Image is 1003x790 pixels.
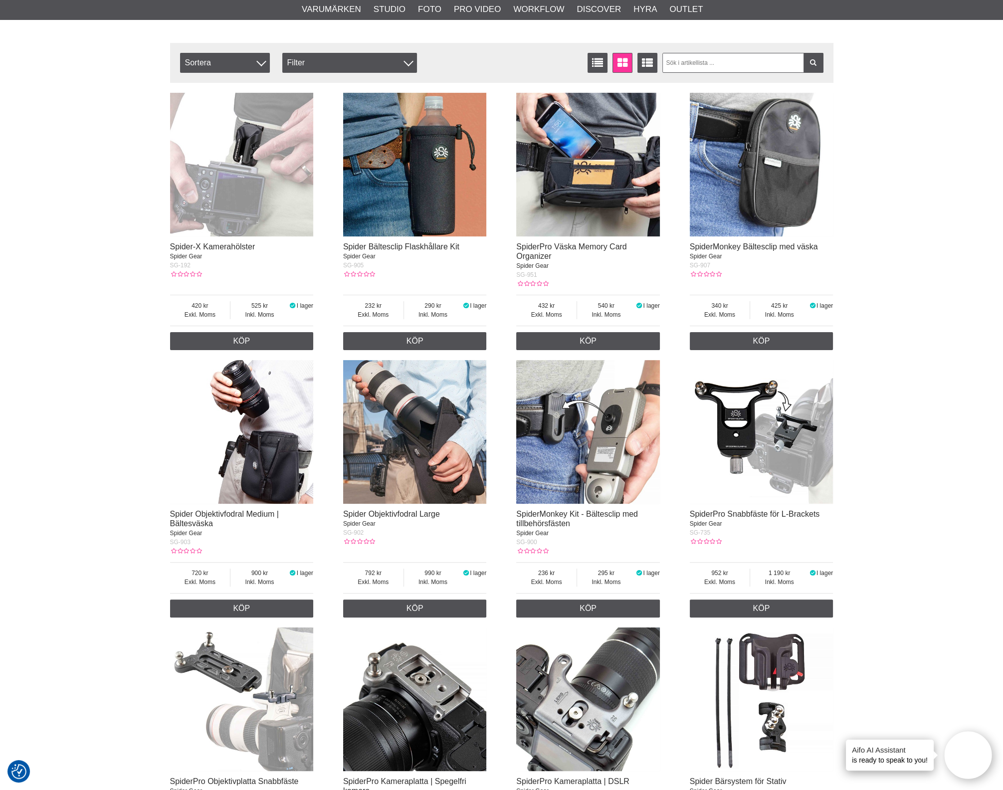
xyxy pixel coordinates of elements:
span: Spider Gear [516,530,549,537]
span: 425 [750,301,808,310]
a: SpiderPro Snabbfäste för L-Brackets [690,510,820,518]
i: I lager [289,570,297,577]
img: SpiderPro Kameraplatta | Spegelfri kamera [343,627,487,771]
span: 236 [516,569,577,578]
img: SpiderPro Väska Memory Card Organizer [516,93,660,236]
div: Kundbetyg: 0 [170,547,202,556]
span: Spider Gear [343,253,376,260]
span: Inkl. Moms [230,578,289,587]
a: Köp [516,332,660,350]
span: I lager [297,570,313,577]
a: SpiderMonkey Bältesclip med väska [690,242,818,251]
a: Discover [577,3,621,16]
a: Köp [690,332,833,350]
span: Exkl. Moms [690,310,750,319]
i: I lager [808,302,816,309]
span: Spider Gear [170,530,202,537]
img: SpiderPro Snabbfäste för L-Brackets [690,360,833,504]
a: SpiderPro Kameraplatta | DSLR [516,777,629,786]
a: SpiderPro Objektivplatta Snabbfäste [170,777,299,786]
span: Inkl. Moms [577,310,635,319]
img: SpiderPro Kameraplatta | DSLR [516,627,660,771]
span: I lager [816,570,833,577]
a: Workflow [513,3,564,16]
i: I lager [462,302,470,309]
img: SpiderPro Objektivplatta Snabbfäste [170,627,314,771]
span: Exkl. Moms [343,578,403,587]
span: Exkl. Moms [170,578,230,587]
span: Spider Gear [170,253,202,260]
i: I lager [635,570,643,577]
a: Filtrera [803,53,823,73]
a: Listvisning [588,53,607,73]
a: Köp [343,599,487,617]
span: 1 190 [750,569,808,578]
span: Exkl. Moms [690,578,750,587]
i: I lager [462,570,470,577]
a: Spider Objektivfodral Large [343,510,440,518]
span: 540 [577,301,635,310]
img: Spider Objektivfodral Large [343,360,487,504]
a: Fönstervisning [612,53,632,73]
span: Exkl. Moms [343,310,403,319]
div: Kundbetyg: 0 [343,537,375,546]
div: Kundbetyg: 0 [516,547,548,556]
span: 295 [577,569,635,578]
span: Inkl. Moms [404,310,462,319]
span: 340 [690,301,750,310]
div: Filter [282,53,417,73]
span: 432 [516,301,577,310]
div: Kundbetyg: 0 [516,279,548,288]
span: SG-902 [343,529,364,536]
a: Pro Video [454,3,501,16]
span: Inkl. Moms [577,578,635,587]
h4: Aifo AI Assistant [852,745,928,755]
span: Spider Gear [690,253,722,260]
img: Spider Bältesclip Flaskhållare Kit [343,93,487,236]
div: Kundbetyg: 0 [690,270,722,279]
a: Köp [516,599,660,617]
a: Utökad listvisning [637,53,657,73]
i: I lager [808,570,816,577]
div: Kundbetyg: 0 [170,270,202,279]
a: Varumärken [302,3,361,16]
span: Inkl. Moms [750,310,808,319]
span: SG-905 [343,262,364,269]
span: 792 [343,569,403,578]
button: Samtyckesinställningar [11,763,26,781]
i: I lager [635,302,643,309]
span: Inkl. Moms [750,578,808,587]
a: Köp [343,332,487,350]
a: Köp [170,599,314,617]
span: Spider Gear [516,262,549,269]
div: Kundbetyg: 0 [343,270,375,279]
a: Hyra [633,3,657,16]
span: SG-192 [170,262,191,269]
img: Spider-X Kamerahölster [170,93,314,236]
a: Studio [374,3,405,16]
span: Exkl. Moms [516,578,577,587]
a: Spider Objektivfodral Medium | Bältesväska [170,510,279,528]
img: SpiderMonkey Kit - Bältesclip med tillbehörsfästen [516,360,660,504]
span: Exkl. Moms [516,310,577,319]
div: is ready to speak to you! [846,740,934,771]
span: SG-735 [690,529,710,536]
img: SpiderMonkey Bältesclip med väska [690,93,833,236]
span: SG-903 [170,539,191,546]
a: Köp [690,599,833,617]
a: SpiderPro Väska Memory Card Organizer [516,242,626,260]
span: 525 [230,301,289,310]
input: Sök i artikellista ... [662,53,823,73]
span: I lager [643,302,659,309]
span: SG-951 [516,271,537,278]
a: Foto [418,3,441,16]
a: Outlet [669,3,703,16]
span: 900 [230,569,289,578]
span: 290 [404,301,462,310]
span: I lager [470,570,486,577]
img: Spider Bärsystem för Stativ [690,627,833,771]
div: Kundbetyg: 0 [690,537,722,546]
span: SG-907 [690,262,710,269]
span: 952 [690,569,750,578]
a: Spider Bärsystem för Stativ [690,777,787,786]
